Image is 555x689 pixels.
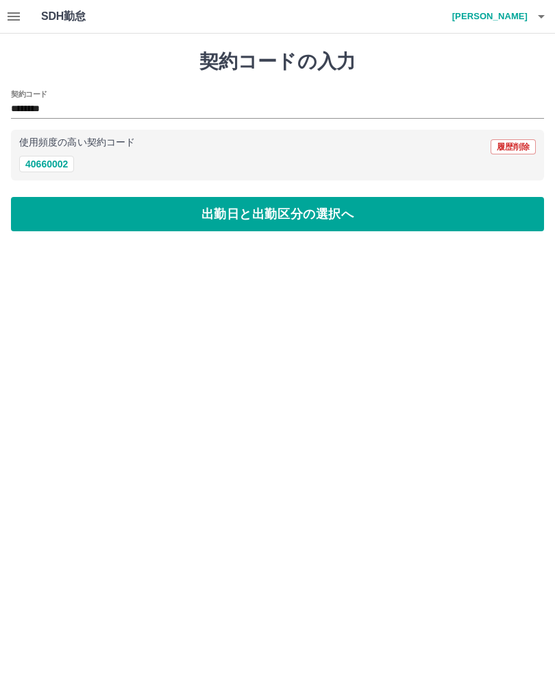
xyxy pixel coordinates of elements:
[491,139,536,154] button: 履歴削除
[11,89,47,100] h2: 契約コード
[19,138,135,148] p: 使用頻度の高い契約コード
[19,156,74,172] button: 40660002
[11,197,544,231] button: 出勤日と出勤区分の選択へ
[11,50,544,73] h1: 契約コードの入力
